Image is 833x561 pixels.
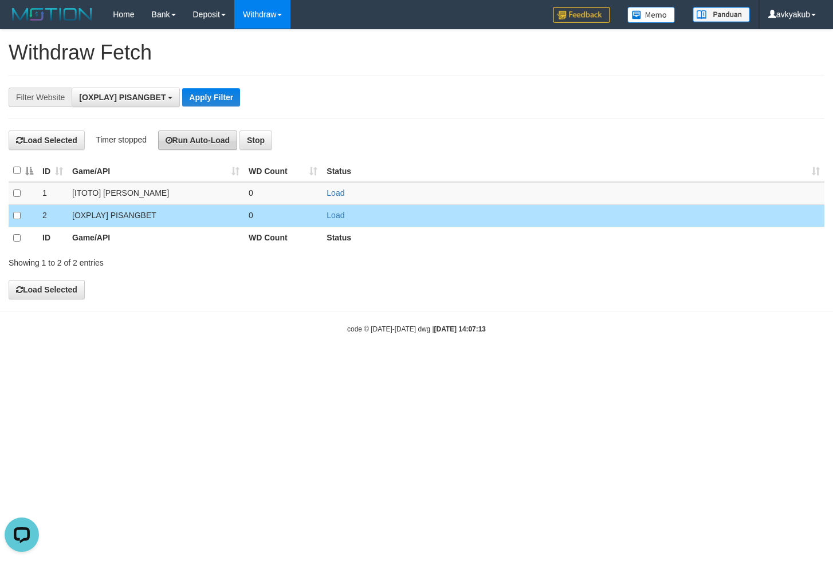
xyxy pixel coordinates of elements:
a: Load [327,188,344,197]
button: Apply Filter [182,88,240,106]
small: code © [DATE]-[DATE] dwg | [347,325,486,333]
th: Game/API: activate to sort column ascending [68,160,244,182]
img: Feedback.jpg [553,7,610,23]
button: Stop [239,131,272,150]
td: 2 [38,204,68,227]
button: Open LiveChat chat widget [5,5,39,39]
td: 1 [38,182,68,205]
strong: [DATE] 14:07:13 [434,325,486,333]
a: Load [327,211,344,220]
th: Game/API [68,227,244,249]
span: 0 [249,211,253,220]
h1: Withdraw Fetch [9,41,824,64]
th: Status: activate to sort column ascending [322,160,824,182]
button: Load Selected [9,280,85,299]
img: MOTION_logo.png [9,6,96,23]
button: Load Selected [9,131,85,150]
span: [OXPLAY] PISANGBET [79,93,166,102]
th: ID [38,227,68,249]
div: Filter Website [9,88,72,107]
span: Timer stopped [96,135,147,144]
button: Run Auto-Load [158,131,238,150]
img: panduan.png [693,7,750,22]
th: ID: activate to sort column ascending [38,160,68,182]
button: [OXPLAY] PISANGBET [72,88,180,107]
img: Button%20Memo.svg [627,7,675,23]
td: [ITOTO] [PERSON_NAME] [68,182,244,205]
div: Showing 1 to 2 of 2 entries [9,252,339,268]
td: [OXPLAY] PISANGBET [68,204,244,227]
th: Status [322,227,824,249]
th: WD Count: activate to sort column ascending [244,160,322,182]
th: WD Count [244,227,322,249]
span: 0 [249,188,253,197]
